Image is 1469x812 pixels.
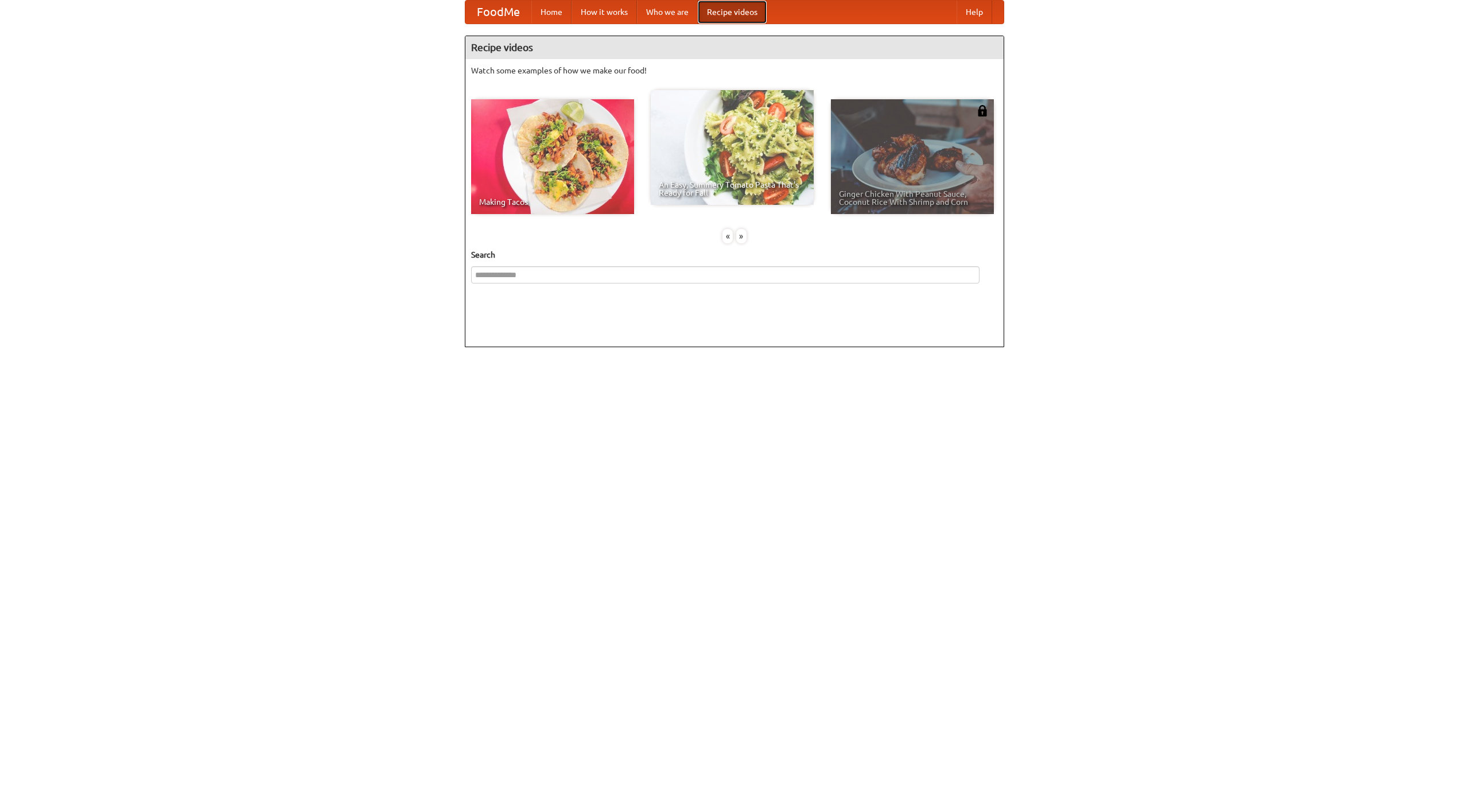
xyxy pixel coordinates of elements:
h4: Recipe videos [465,36,1004,59]
a: Who we are [637,1,698,24]
a: Home [531,1,572,24]
a: FoodMe [465,1,531,24]
div: » [736,229,747,243]
a: An Easy, Summery Tomato Pasta That's Ready for Fall [651,90,814,205]
a: Making Tacos [471,99,634,214]
p: Watch some examples of how we make our food! [471,65,998,76]
span: An Easy, Summery Tomato Pasta That's Ready for Fall [659,181,806,197]
a: How it works [572,1,637,24]
a: Recipe videos [698,1,767,24]
div: « [722,229,733,243]
h5: Search [471,249,998,261]
a: Help [957,1,992,24]
img: 483408.png [977,105,988,116]
span: Making Tacos [479,198,626,206]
